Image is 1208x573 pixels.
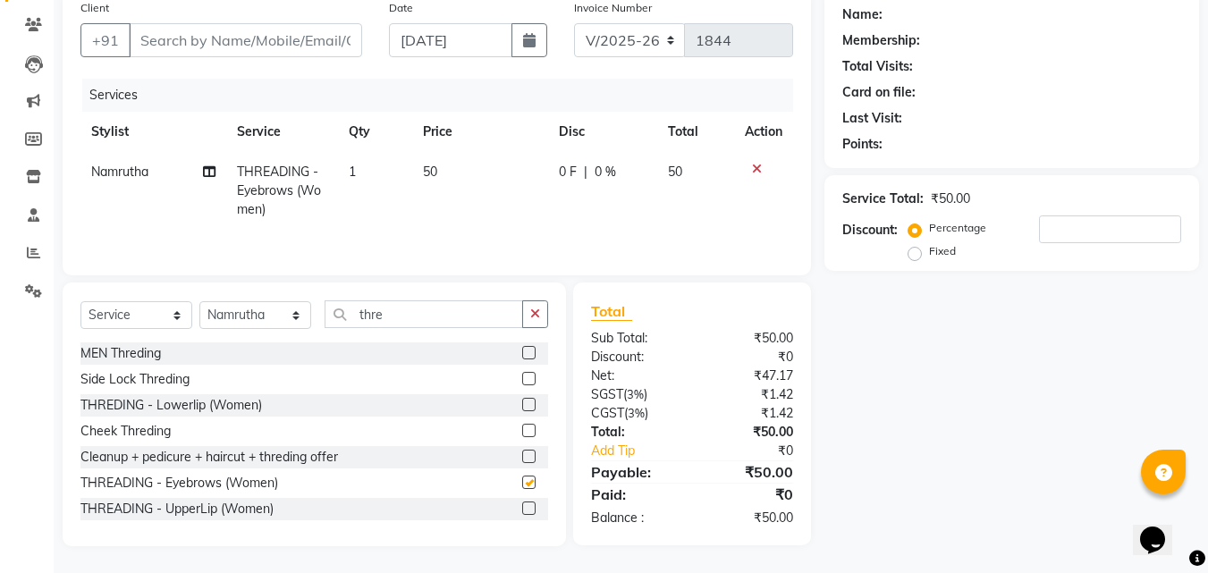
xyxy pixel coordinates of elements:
div: ( ) [578,404,692,423]
span: 3% [627,387,644,401]
div: Points: [842,135,883,154]
span: Total [591,302,632,321]
th: Total [657,112,734,152]
div: Net: [578,367,692,385]
span: 50 [423,164,437,180]
div: ₹50.00 [692,509,807,527]
div: THREADING - UpperLip (Women) [80,500,274,518]
div: ₹0 [712,442,807,460]
iframe: chat widget [1133,501,1190,555]
div: THREDING - Lowerlip (Women) [80,396,262,415]
div: ₹47.17 [692,367,807,385]
div: Paid: [578,484,692,505]
label: Fixed [929,243,956,259]
span: 0 % [595,163,616,181]
div: Name: [842,5,883,24]
div: Balance : [578,509,692,527]
div: Discount: [578,348,692,367]
input: Search or Scan [325,300,523,328]
span: 3% [628,406,645,420]
div: Payable: [578,461,692,483]
span: | [584,163,587,181]
th: Disc [548,112,657,152]
div: ₹1.42 [692,404,807,423]
span: CGST [591,405,624,421]
th: Service [226,112,338,152]
th: Stylist [80,112,226,152]
th: Qty [338,112,412,152]
div: MEN Threding [80,344,161,363]
span: THREADING - Eyebrows (Women) [237,164,321,217]
div: ₹0 [692,484,807,505]
div: Total Visits: [842,57,913,76]
div: Side Lock Threding [80,370,190,389]
div: Total: [578,423,692,442]
div: ( ) [578,385,692,404]
div: ₹50.00 [692,461,807,483]
div: Discount: [842,221,898,240]
div: Service Total: [842,190,924,208]
div: Cleanup + pedicure + haircut + threding offer [80,448,338,467]
div: Services [82,79,807,112]
button: +91 [80,23,131,57]
div: Card on file: [842,83,916,102]
span: SGST [591,386,623,402]
div: Cheek Threding [80,422,171,441]
th: Price [412,112,549,152]
div: ₹0 [692,348,807,367]
th: Action [734,112,793,152]
span: 1 [349,164,356,180]
span: Namrutha [91,164,148,180]
div: ₹50.00 [692,329,807,348]
span: 0 F [559,163,577,181]
div: ₹50.00 [692,423,807,442]
span: 50 [668,164,682,180]
input: Search by Name/Mobile/Email/Code [129,23,362,57]
div: THREADING - Eyebrows (Women) [80,474,278,493]
div: Sub Total: [578,329,692,348]
div: ₹50.00 [931,190,970,208]
label: Percentage [929,220,986,236]
div: ₹1.42 [692,385,807,404]
div: Membership: [842,31,920,50]
div: Last Visit: [842,109,902,128]
a: Add Tip [578,442,711,460]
